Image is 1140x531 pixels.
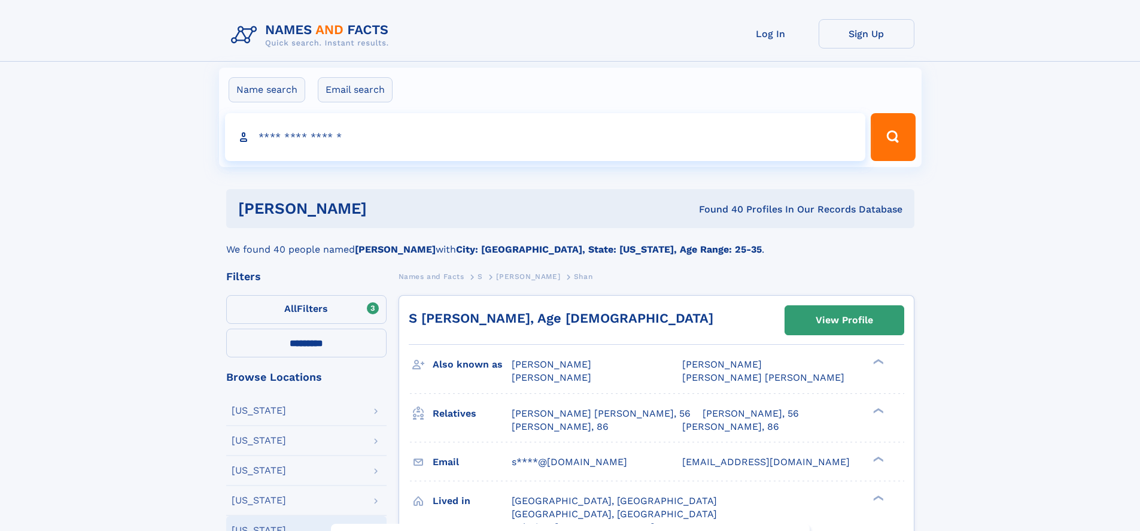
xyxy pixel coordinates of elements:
[225,113,866,161] input: search input
[232,466,286,475] div: [US_STATE]
[870,494,884,502] div: ❯
[512,359,591,370] span: [PERSON_NAME]
[433,491,512,511] h3: Lived in
[456,244,762,255] b: City: [GEOGRAPHIC_DATA], State: [US_STATE], Age Range: 25-35
[433,452,512,472] h3: Email
[574,272,592,281] span: Shan
[226,271,387,282] div: Filters
[318,77,393,102] label: Email search
[238,201,533,216] h1: [PERSON_NAME]
[703,407,799,420] a: [PERSON_NAME], 56
[512,420,609,433] a: [PERSON_NAME], 86
[870,406,884,414] div: ❯
[723,19,819,48] a: Log In
[512,508,717,520] span: [GEOGRAPHIC_DATA], [GEOGRAPHIC_DATA]
[496,272,560,281] span: [PERSON_NAME]
[226,295,387,324] label: Filters
[682,456,850,468] span: [EMAIL_ADDRESS][DOMAIN_NAME]
[433,403,512,424] h3: Relatives
[512,495,717,506] span: [GEOGRAPHIC_DATA], [GEOGRAPHIC_DATA]
[682,420,779,433] a: [PERSON_NAME], 86
[409,311,713,326] a: S [PERSON_NAME], Age [DEMOGRAPHIC_DATA]
[226,372,387,383] div: Browse Locations
[512,372,591,383] span: [PERSON_NAME]
[785,306,904,335] a: View Profile
[226,228,914,257] div: We found 40 people named with .
[232,406,286,415] div: [US_STATE]
[232,496,286,505] div: [US_STATE]
[871,113,915,161] button: Search Button
[870,455,884,463] div: ❯
[533,203,902,216] div: Found 40 Profiles In Our Records Database
[682,359,762,370] span: [PERSON_NAME]
[355,244,436,255] b: [PERSON_NAME]
[512,407,691,420] a: [PERSON_NAME] [PERSON_NAME], 56
[682,372,844,383] span: [PERSON_NAME] [PERSON_NAME]
[229,77,305,102] label: Name search
[226,19,399,51] img: Logo Names and Facts
[478,272,483,281] span: S
[816,307,873,334] div: View Profile
[870,358,884,366] div: ❯
[433,354,512,375] h3: Also known as
[478,269,483,284] a: S
[399,269,464,284] a: Names and Facts
[496,269,560,284] a: [PERSON_NAME]
[284,303,297,314] span: All
[819,19,914,48] a: Sign Up
[232,436,286,445] div: [US_STATE]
